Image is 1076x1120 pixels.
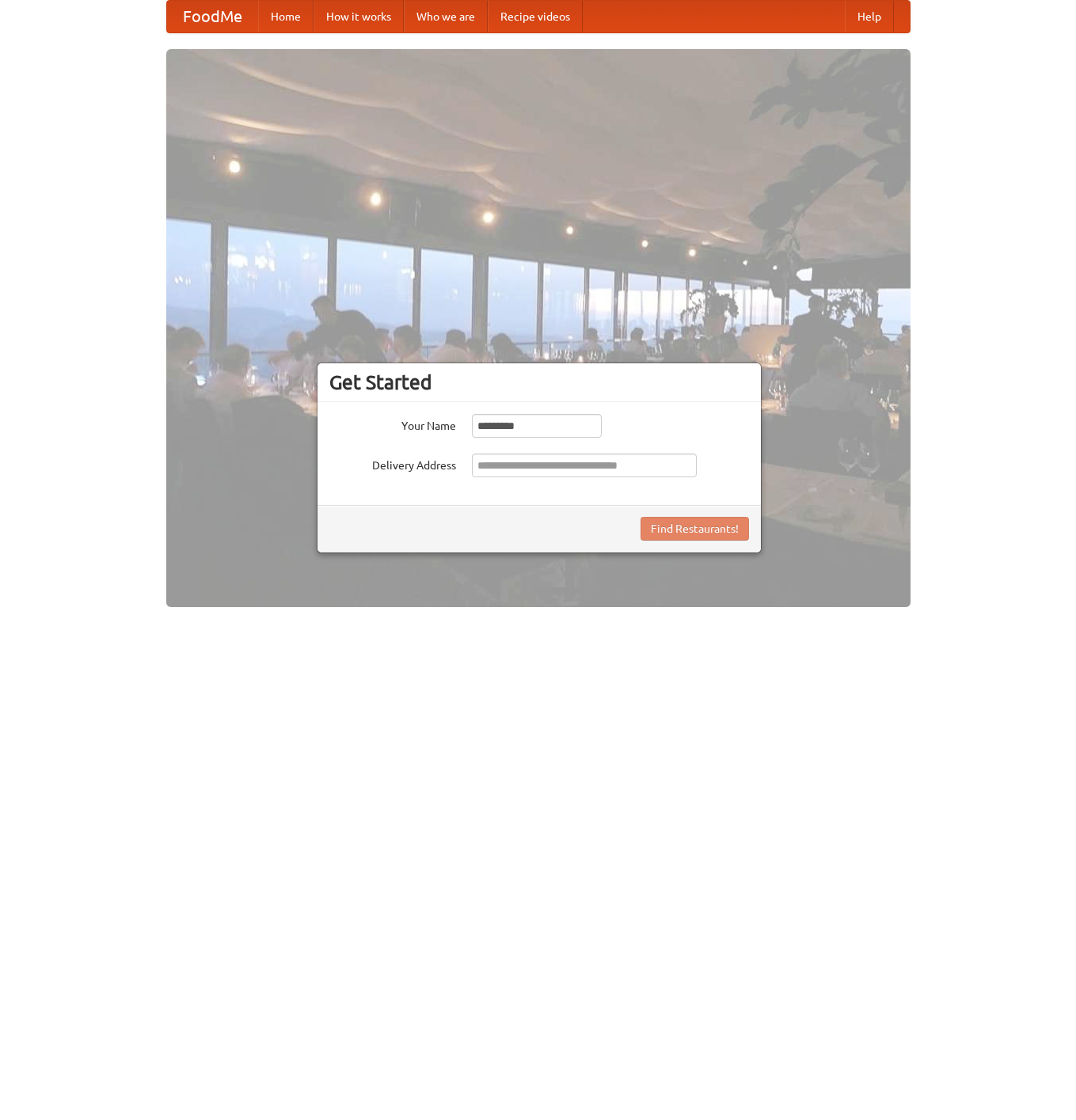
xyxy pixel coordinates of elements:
[329,414,456,434] label: Your Name
[404,1,488,32] a: Who we are
[845,1,894,32] a: Help
[314,1,404,32] a: How it works
[329,454,456,473] label: Delivery Address
[641,517,749,541] button: Find Restaurants!
[167,1,258,32] a: FoodMe
[329,370,749,394] h3: Get Started
[258,1,314,32] a: Home
[488,1,583,32] a: Recipe videos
